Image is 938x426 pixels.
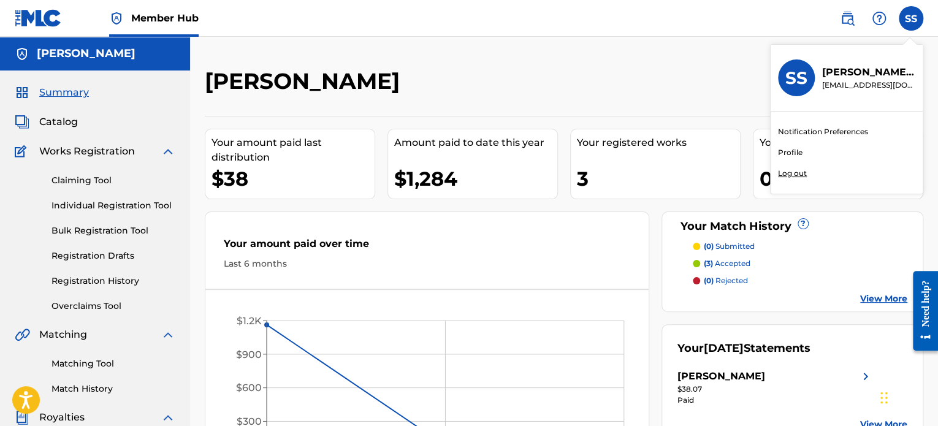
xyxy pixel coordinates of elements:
img: expand [161,327,175,342]
p: accepted [704,258,750,269]
div: Help [867,6,891,31]
a: SummarySummary [15,85,89,100]
div: Your Statements [677,340,810,357]
img: expand [161,410,175,425]
div: 0 [760,165,923,192]
div: Your amount paid over time [224,237,630,257]
tspan: $900 [236,348,262,360]
a: Bulk Registration Tool [51,224,175,237]
div: $1,284 [394,165,557,192]
p: smootbeatz@gmail.com [822,80,915,91]
a: (0) rejected [693,275,907,286]
img: Accounts [15,47,29,61]
h5: Samuel Smoot [37,47,135,61]
a: Matching Tool [51,357,175,370]
div: $38 [212,165,375,192]
img: Works Registration [15,144,31,159]
img: Summary [15,85,29,100]
a: Notification Preferences [778,126,868,137]
img: Matching [15,327,30,342]
img: search [840,11,855,26]
a: CatalogCatalog [15,115,78,129]
div: Last 6 months [224,257,630,270]
span: Summary [39,85,89,100]
a: Registration Drafts [51,249,175,262]
a: Claiming Tool [51,174,175,187]
a: Overclaims Tool [51,300,175,313]
iframe: Resource Center [904,262,938,360]
a: Match History [51,382,175,395]
iframe: Chat Widget [877,367,938,426]
span: (3) [704,259,713,268]
p: submitted [704,241,755,252]
span: Works Registration [39,144,135,159]
div: Amount paid to date this year [394,135,557,150]
img: help [872,11,887,26]
span: (0) [704,242,714,251]
p: Samuel Smoot [822,65,915,80]
tspan: $1.2K [237,315,262,327]
a: Profile [778,147,803,158]
div: $38.07 [677,384,873,395]
span: SS [905,12,917,26]
img: Top Rightsholder [109,11,124,26]
div: Paid [677,395,873,406]
span: ? [798,219,808,229]
a: Registration History [51,275,175,287]
div: 3 [577,165,740,192]
span: Member Hub [131,11,199,25]
h2: [PERSON_NAME] [205,67,406,95]
img: Royalties [15,410,29,425]
img: MLC Logo [15,9,62,27]
span: Matching [39,327,87,342]
a: [PERSON_NAME]right chevron icon$38.07Paid [677,369,873,406]
div: Your registered works [577,135,740,150]
p: Log out [778,168,807,179]
div: Your amount paid last distribution [212,135,375,165]
img: expand [161,144,175,159]
span: (0) [704,276,714,285]
div: [PERSON_NAME] [677,369,765,384]
h3: SS [785,67,807,89]
span: Catalog [39,115,78,129]
span: [DATE] [704,341,744,355]
a: (0) submitted [693,241,907,252]
a: View More [860,292,907,305]
tspan: $600 [236,382,262,394]
div: User Menu [899,6,923,31]
div: Drag [880,379,888,416]
img: right chevron icon [858,369,873,384]
span: Royalties [39,410,85,425]
img: Catalog [15,115,29,129]
p: rejected [704,275,748,286]
a: Individual Registration Tool [51,199,175,212]
div: Your pending works [760,135,923,150]
a: Public Search [835,6,860,31]
a: (3) accepted [693,258,907,269]
div: Your Match History [677,218,907,235]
